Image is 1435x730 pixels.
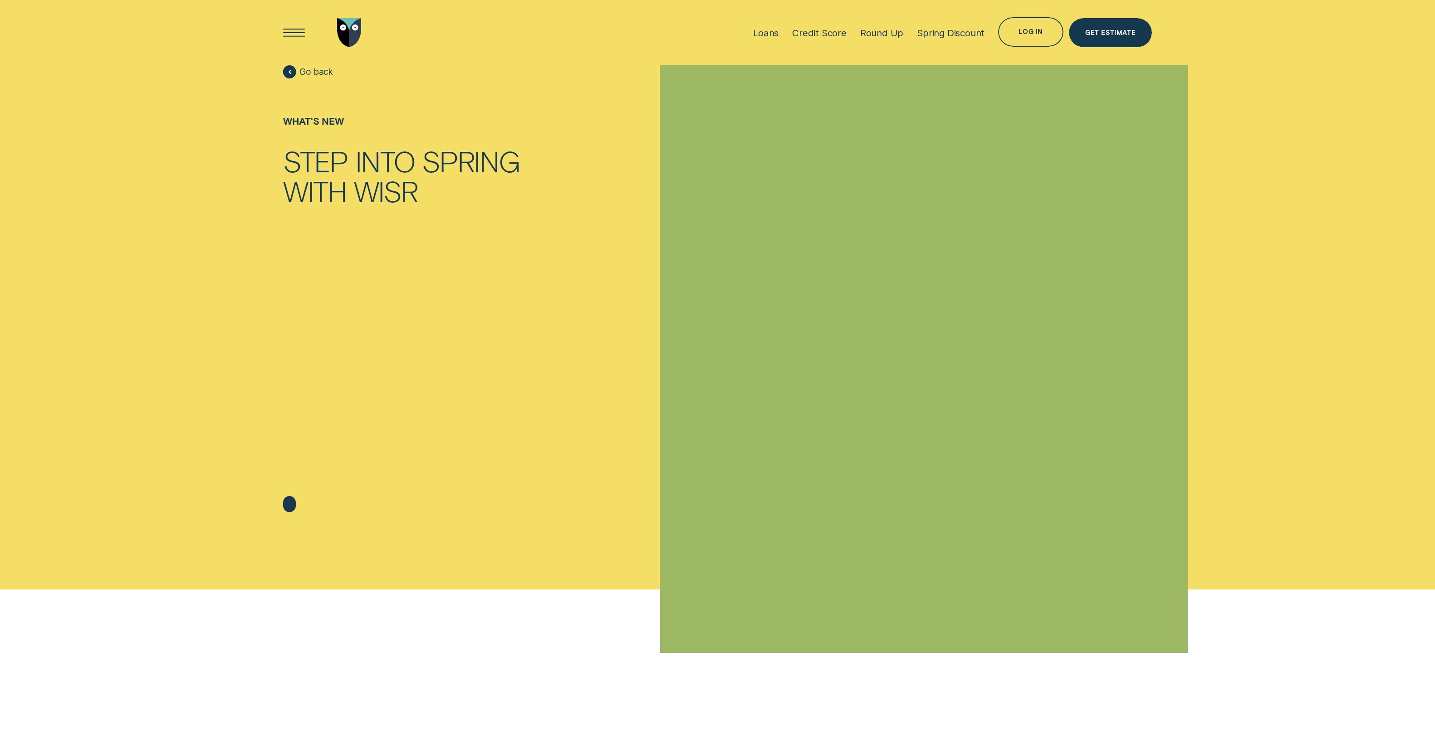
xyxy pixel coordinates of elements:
button: Log in [998,17,1063,47]
div: Step [283,146,348,175]
div: Wisr [354,175,418,205]
div: Spring [422,146,519,175]
div: with [283,175,347,205]
div: Spring Discount [917,27,984,39]
img: Wisr [337,18,362,48]
div: into [355,146,415,175]
span: Go back [299,66,333,77]
a: Get Estimate [1069,18,1152,48]
div: Round Up [860,27,903,39]
button: Open Menu [279,18,309,48]
div: Credit Score [792,27,847,39]
div: What's new [283,115,520,127]
a: Go back [283,65,333,78]
div: Loans [753,27,779,39]
h1: Step into Spring with Wisr [283,146,520,205]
